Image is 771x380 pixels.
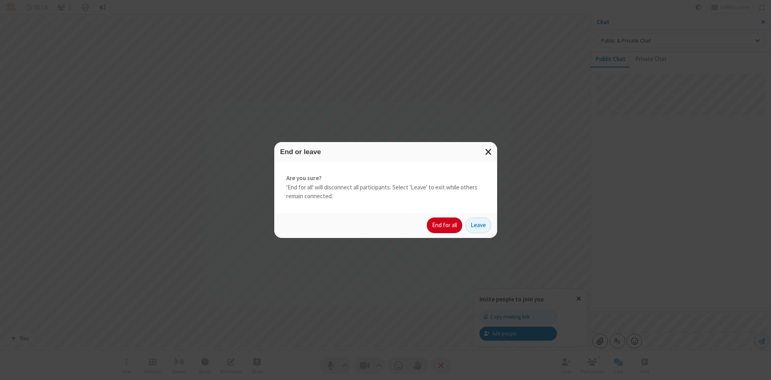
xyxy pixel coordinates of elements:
[465,217,491,234] button: Leave
[274,162,497,213] div: 'End for all' will disconnect all participants. Select 'Leave' to exit while others remain connec...
[286,174,485,183] strong: Are you sure?
[427,217,462,234] button: End for all
[480,142,497,162] button: Close modal
[280,148,491,156] h3: End or leave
